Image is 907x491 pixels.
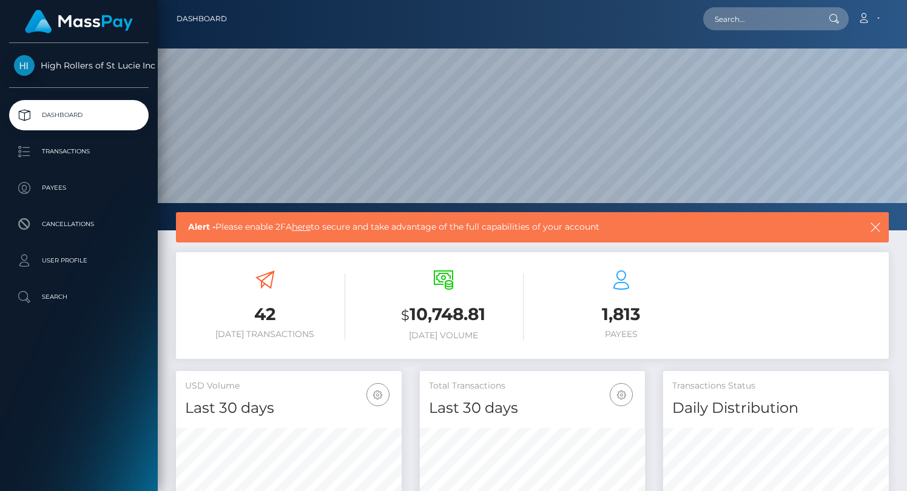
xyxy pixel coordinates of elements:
a: Search [9,282,149,312]
b: Alert - [188,221,215,232]
a: Dashboard [9,100,149,130]
h5: Total Transactions [429,380,636,392]
h4: Last 30 days [429,398,636,419]
small: $ [401,307,410,324]
h4: Daily Distribution [672,398,880,419]
p: Payees [14,179,144,197]
h3: 1,813 [542,302,702,326]
input: Search... [703,7,817,30]
span: High Rollers of St Lucie Inc [9,60,149,71]
img: MassPay Logo [25,10,133,33]
h3: 10,748.81 [363,302,524,327]
a: Transactions [9,136,149,167]
p: Dashboard [14,106,144,124]
a: here [292,221,311,232]
span: Please enable 2FA to secure and take advantage of the full capabilities of your account [188,221,801,233]
a: User Profile [9,245,149,276]
h6: [DATE] Volume [363,330,524,341]
p: Transactions [14,142,144,161]
a: Dashboard [177,6,227,32]
a: Cancellations [9,209,149,239]
p: Cancellations [14,215,144,233]
h6: Payees [542,329,702,339]
h5: USD Volume [185,380,393,392]
a: Payees [9,173,149,203]
h3: 42 [185,302,345,326]
p: Search [14,288,144,306]
h6: [DATE] Transactions [185,329,345,339]
h5: Transactions Status [672,380,880,392]
img: High Rollers of St Lucie Inc [14,55,35,76]
p: User Profile [14,252,144,270]
h4: Last 30 days [185,398,393,419]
